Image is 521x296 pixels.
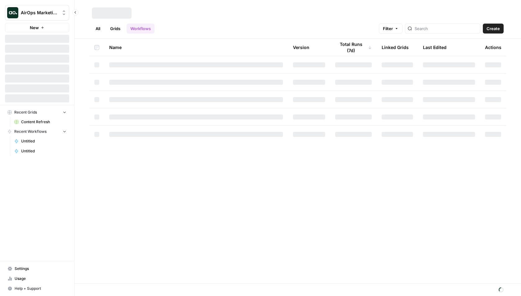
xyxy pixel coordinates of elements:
[5,5,69,20] button: Workspace: AirOps Marketing
[423,39,447,56] div: Last Edited
[485,39,501,56] div: Actions
[30,25,39,31] span: New
[21,148,66,154] span: Untitled
[415,25,478,32] input: Search
[5,274,69,284] a: Usage
[106,24,124,34] a: Grids
[5,127,69,136] button: Recent Workflows
[14,110,37,115] span: Recent Grids
[15,276,66,281] span: Usage
[21,10,58,16] span: AirOps Marketing
[293,39,309,56] div: Version
[11,136,69,146] a: Untitled
[383,25,393,32] span: Filter
[382,39,409,56] div: Linked Grids
[5,284,69,294] button: Help + Support
[379,24,402,34] button: Filter
[109,39,283,56] div: Name
[483,24,504,34] button: Create
[335,39,372,56] div: Total Runs (7d)
[5,264,69,274] a: Settings
[92,24,104,34] a: All
[7,7,18,18] img: AirOps Marketing Logo
[21,119,66,125] span: Content Refresh
[11,146,69,156] a: Untitled
[15,286,66,291] span: Help + Support
[127,24,155,34] a: Workflows
[11,117,69,127] a: Content Refresh
[5,108,69,117] button: Recent Grids
[487,25,500,32] span: Create
[14,129,47,134] span: Recent Workflows
[15,266,66,271] span: Settings
[21,138,66,144] span: Untitled
[5,23,69,32] button: New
